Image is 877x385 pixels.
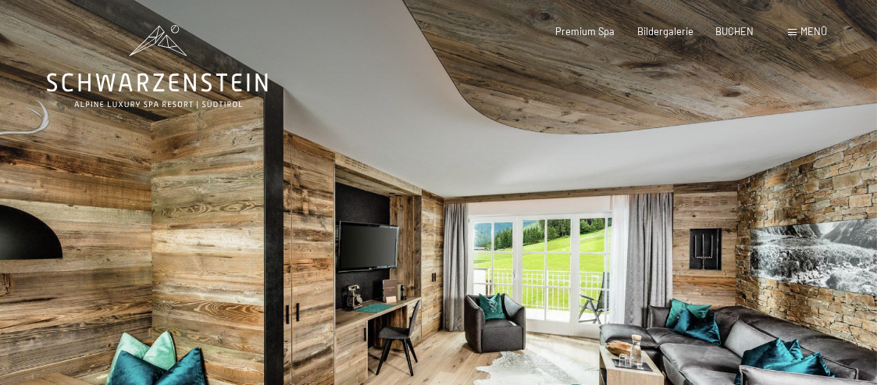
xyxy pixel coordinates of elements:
[715,25,754,37] a: BUCHEN
[800,25,827,37] span: Menü
[556,25,615,37] a: Premium Spa
[637,25,693,37] a: Bildergalerie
